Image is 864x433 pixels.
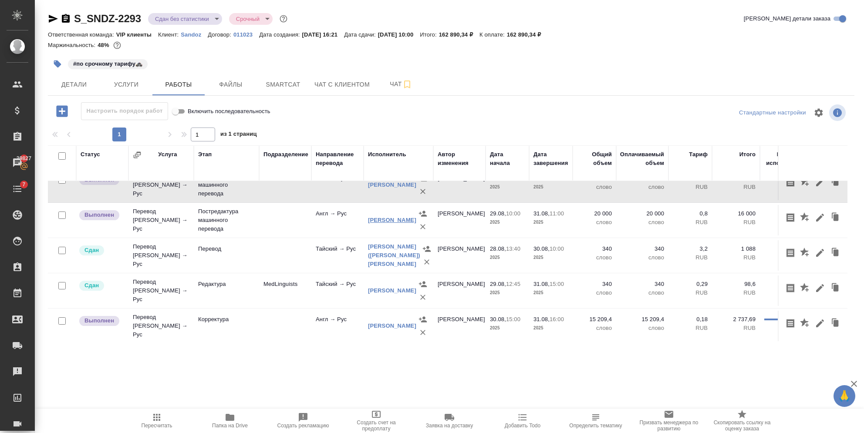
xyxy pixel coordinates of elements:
p: 2025 [533,324,568,332]
button: Клонировать [827,209,844,226]
button: Скопировать мини-бриф [783,245,798,261]
p: слово [577,289,612,297]
p: 011023 [233,31,259,38]
span: 🙏 [837,387,852,405]
button: Назначить [416,207,429,220]
td: [PERSON_NAME] [433,275,486,306]
span: [PERSON_NAME] детали заказа [744,14,830,23]
p: 10:00 [550,245,564,252]
td: [PERSON_NAME] [433,311,486,341]
div: Исполнитель [368,150,406,159]
p: 340 [577,280,612,289]
button: Сдан без статистики [152,15,212,23]
button: 🙏 [834,385,855,407]
button: Клонировать [827,280,844,296]
button: Удалить [416,326,429,339]
div: split button [737,106,808,120]
div: Дата завершения [533,150,568,168]
p: 340 [621,280,664,289]
p: Клиент: [158,31,181,38]
p: 1 088 [716,245,756,253]
p: слово [577,183,612,191]
p: Дата создания: [259,31,302,38]
p: 340 [577,245,612,253]
button: Скопировать ссылку для ЯМессенджера [48,13,58,24]
span: 39827 [11,154,37,163]
td: Англ → Рус [311,205,364,235]
p: Сдан [84,246,99,255]
td: Тайский → Рус [311,275,364,306]
td: [PERSON_NAME] [433,205,486,235]
button: Назначить [416,313,429,326]
p: слово [577,253,612,262]
span: Посмотреть информацию [829,104,847,121]
div: Прогресс исполнителя в SC [764,150,803,176]
div: Менеджер проверил работу исполнителя, передает ее на следующий этап [78,280,124,292]
td: Англ → Рус [311,170,364,200]
p: 162 890,34 ₽ [507,31,547,38]
td: Перевод [PERSON_NAME] → Рус [128,238,194,273]
div: Статус [81,150,100,159]
button: Клонировать [827,315,844,332]
p: 16 000 [716,209,756,218]
a: 7 [2,178,33,200]
p: 20 000 [577,209,612,218]
div: Менеджер проверил работу исполнителя, передает ее на следующий этап [78,245,124,256]
button: Редактировать [813,315,827,332]
div: Дата начала [490,150,525,168]
p: Выполнен [84,316,114,325]
div: Направление перевода [316,150,359,168]
div: Автор изменения [438,150,481,168]
p: 29.08, [490,210,506,217]
a: S_SNDZ-2293 [74,13,141,24]
a: [PERSON_NAME] [368,287,416,294]
a: [PERSON_NAME] [368,322,416,329]
p: 48% [98,42,111,48]
div: Исполнитель завершил работу [78,315,124,327]
p: 340 [621,245,664,253]
button: Добавить оценку [798,209,813,226]
p: 2025 [490,218,525,227]
p: [DATE] 16:21 [302,31,344,38]
button: Скопировать мини-бриф [783,280,798,296]
span: Файлы [210,79,252,90]
button: Удалить [844,315,859,332]
td: Перевод [PERSON_NAME] → Рус [128,168,194,202]
span: Включить последовательность [188,107,270,116]
div: Услуга [158,150,177,159]
span: Чат [380,79,422,90]
p: Дата сдачи: [344,31,378,38]
p: К оплате: [479,31,507,38]
p: слово [577,218,612,227]
button: Удалить [416,220,429,233]
span: Услуги [105,79,147,90]
button: Сгруппировать [133,151,142,159]
p: 11:00 [550,210,564,217]
button: Удалить [844,209,859,226]
div: Итого [739,150,756,159]
p: Маржинальность: [48,42,98,48]
p: RUB [673,289,708,297]
a: [PERSON_NAME] [368,181,416,188]
p: 2025 [533,253,568,262]
span: Работы [158,79,199,90]
p: слово [621,324,664,332]
button: Редактировать [813,174,827,191]
p: слово [621,253,664,262]
td: Перевод [PERSON_NAME] → Рус [128,309,194,343]
p: 30.08, [533,245,550,252]
p: RUB [716,218,756,227]
button: Добавить работу [50,102,74,120]
button: Добавить тэг [48,54,67,74]
button: Клонировать [827,174,844,191]
button: Скопировать ссылку [61,13,71,24]
p: 10:00 [506,210,520,217]
p: слово [577,324,612,332]
button: Добавить оценку [798,245,813,261]
button: Удалить [416,291,429,304]
button: Клонировать [827,245,844,261]
span: 7 [17,180,30,189]
button: Добавить оценку [798,174,813,191]
button: Удалить [844,174,859,191]
p: 16:00 [550,316,564,322]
